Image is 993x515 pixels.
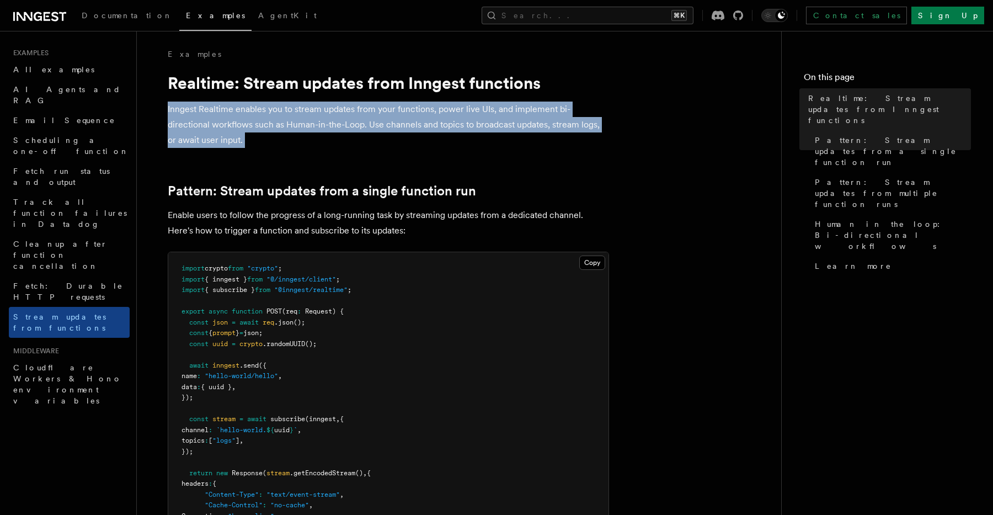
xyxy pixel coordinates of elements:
[266,469,290,477] span: stream
[13,167,110,187] span: Fetch run status and output
[239,340,263,348] span: crypto
[278,372,282,380] span: ,
[266,307,282,315] span: POST
[9,192,130,234] a: Track all function failures in Datadog
[209,480,212,487] span: :
[168,183,476,199] a: Pattern: Stream updates from a single function run
[239,437,243,444] span: ,
[181,437,205,444] span: topics
[181,448,193,455] span: });
[293,426,297,434] span: `
[13,65,94,74] span: All examples
[201,383,232,391] span: { uuid }
[13,136,129,156] span: Scheduling a one-off function
[247,275,263,283] span: from
[168,49,221,60] a: Examples
[278,264,282,272] span: ;
[305,340,317,348] span: ();
[13,282,123,301] span: Fetch: Durable HTTP requests
[9,79,130,110] a: AI Agents and RAG
[810,256,971,276] a: Learn more
[232,318,236,326] span: =
[290,426,293,434] span: }
[340,491,344,498] span: ,
[247,264,278,272] span: "crypto"
[181,264,205,272] span: import
[297,307,301,315] span: :
[9,307,130,338] a: Stream updates from functions
[266,426,274,434] span: ${
[911,7,984,24] a: Sign Up
[212,415,236,423] span: stream
[205,437,209,444] span: :
[232,340,236,348] span: =
[13,85,121,105] span: AI Agents and RAG
[209,426,212,434] span: :
[239,415,243,423] span: =
[239,362,259,369] span: .send
[197,372,201,380] span: :
[293,318,305,326] span: ();
[266,491,340,498] span: "text/event-stream"
[228,264,243,272] span: from
[205,491,259,498] span: "Content-Type"
[810,130,971,172] a: Pattern: Stream updates from a single function run
[815,261,891,272] span: Learn more
[258,11,317,20] span: AgentKit
[282,307,297,315] span: (req
[348,286,351,294] span: ;
[810,172,971,214] a: Pattern: Stream updates from multiple function runs
[482,7,693,24] button: Search...⌘K
[239,318,259,326] span: await
[579,256,605,270] button: Copy
[263,340,305,348] span: .randomUUID
[815,135,971,168] span: Pattern: Stream updates from a single function run
[236,437,239,444] span: ]
[181,426,209,434] span: channel
[305,415,336,423] span: (inngest
[671,10,687,21] kbd: ⌘K
[270,501,309,509] span: "no-cache"
[255,286,270,294] span: from
[205,275,247,283] span: { inngest }
[815,177,971,210] span: Pattern: Stream updates from multiple function runs
[263,501,266,509] span: :
[9,234,130,276] a: Cleanup after function cancellation
[13,116,115,125] span: Email Sequence
[189,340,209,348] span: const
[82,11,173,20] span: Documentation
[189,415,209,423] span: const
[806,7,907,24] a: Contact sales
[815,219,971,252] span: Human in the loop: Bi-directional workflows
[232,469,263,477] span: Response
[9,130,130,161] a: Scheduling a one-off function
[181,394,193,401] span: });
[9,358,130,411] a: Cloudflare Workers & Hono environment variables
[212,340,228,348] span: uuid
[186,11,245,20] span: Examples
[216,469,228,477] span: new
[181,372,197,380] span: name
[290,469,355,477] span: .getEncodedStream
[181,383,197,391] span: data
[168,208,609,238] p: Enable users to follow the progress of a long-running task by streaming updates from a dedicated ...
[274,318,293,326] span: .json
[309,501,313,509] span: ,
[247,415,266,423] span: await
[212,329,236,337] span: prompt
[336,275,340,283] span: ;
[181,480,209,487] span: headers
[168,73,609,93] h1: Realtime: Stream updates from Inngest functions
[332,307,344,315] span: ) {
[205,286,255,294] span: { subscribe }
[252,3,323,30] a: AgentKit
[297,426,301,434] span: ,
[181,286,205,294] span: import
[9,276,130,307] a: Fetch: Durable HTTP requests
[179,3,252,31] a: Examples
[355,469,363,477] span: ()
[209,437,212,444] span: [
[197,383,201,391] span: :
[367,469,371,477] span: {
[270,415,305,423] span: subscribe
